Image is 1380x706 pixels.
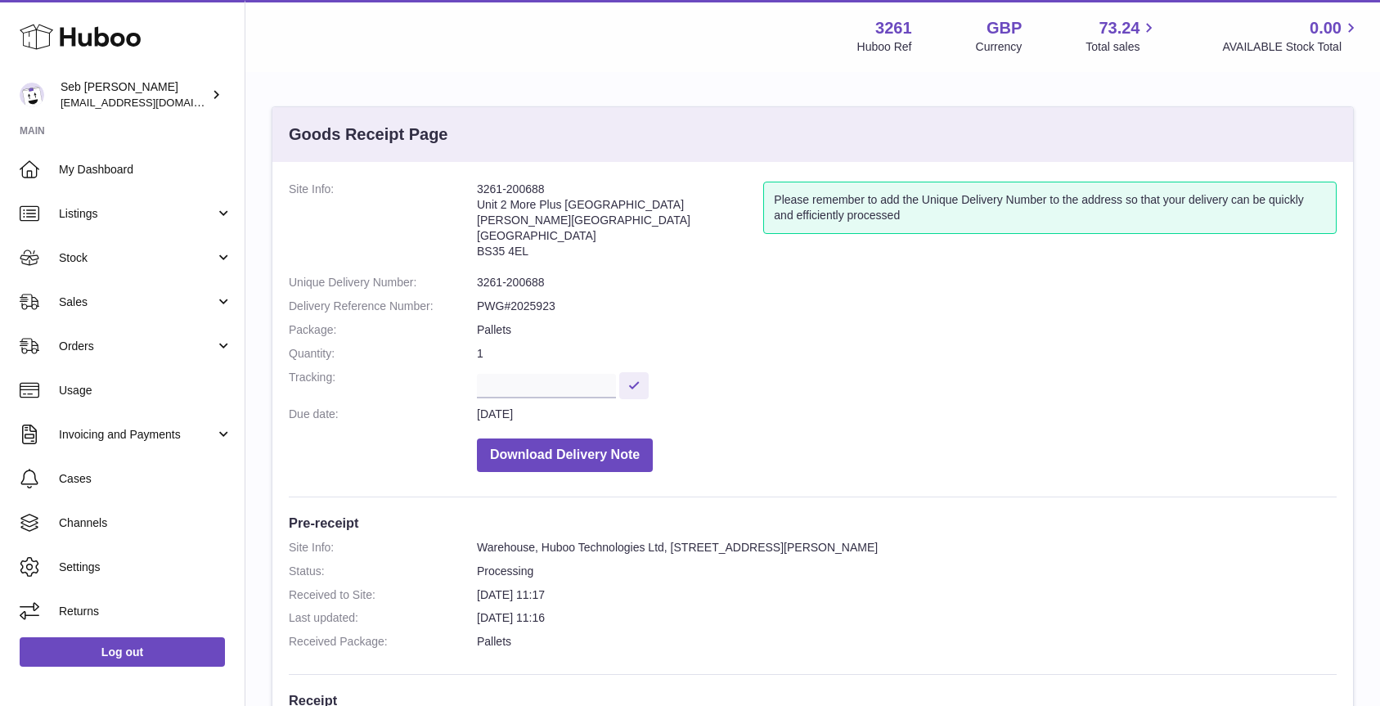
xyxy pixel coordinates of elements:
dt: Tracking: [289,370,477,398]
strong: GBP [987,17,1022,39]
div: Please remember to add the Unique Delivery Number to the address so that your delivery can be qui... [763,182,1337,234]
a: Log out [20,637,225,667]
button: Download Delivery Note [477,438,653,472]
dd: 1 [477,346,1337,362]
div: Seb [PERSON_NAME] [61,79,208,110]
span: Orders [59,339,215,354]
h3: Goods Receipt Page [289,124,448,146]
span: Stock [59,250,215,266]
span: [EMAIL_ADDRESS][DOMAIN_NAME] [61,96,240,109]
dt: Last updated: [289,610,477,626]
a: 73.24 Total sales [1086,17,1158,55]
dd: Pallets [477,634,1337,650]
dt: Delivery Reference Number: [289,299,477,314]
dd: [DATE] 11:17 [477,587,1337,603]
div: Currency [976,39,1023,55]
dt: Quantity: [289,346,477,362]
dd: 3261-200688 [477,275,1337,290]
dt: Due date: [289,407,477,422]
strong: 3261 [875,17,912,39]
dd: Pallets [477,322,1337,338]
span: 73.24 [1099,17,1140,39]
a: 0.00 AVAILABLE Stock Total [1222,17,1360,55]
span: Settings [59,560,232,575]
span: Returns [59,604,232,619]
span: Channels [59,515,232,531]
dt: Status: [289,564,477,579]
span: Cases [59,471,232,487]
h3: Pre-receipt [289,514,1337,532]
span: My Dashboard [59,162,232,178]
address: 3261-200688 Unit 2 More Plus [GEOGRAPHIC_DATA] [PERSON_NAME][GEOGRAPHIC_DATA] [GEOGRAPHIC_DATA] B... [477,182,763,267]
dt: Received to Site: [289,587,477,603]
dt: Site Info: [289,182,477,267]
dt: Received Package: [289,634,477,650]
dd: PWG#2025923 [477,299,1337,314]
dd: Processing [477,564,1337,579]
dt: Package: [289,322,477,338]
span: 0.00 [1310,17,1342,39]
dt: Site Info: [289,540,477,555]
dd: Warehouse, Huboo Technologies Ltd, [STREET_ADDRESS][PERSON_NAME] [477,540,1337,555]
span: AVAILABLE Stock Total [1222,39,1360,55]
span: Usage [59,383,232,398]
div: Huboo Ref [857,39,912,55]
span: Invoicing and Payments [59,427,215,443]
dd: [DATE] [477,407,1337,422]
span: Listings [59,206,215,222]
dt: Unique Delivery Number: [289,275,477,290]
img: ecom@bravefoods.co.uk [20,83,44,107]
dd: [DATE] 11:16 [477,610,1337,626]
span: Total sales [1086,39,1158,55]
span: Sales [59,295,215,310]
